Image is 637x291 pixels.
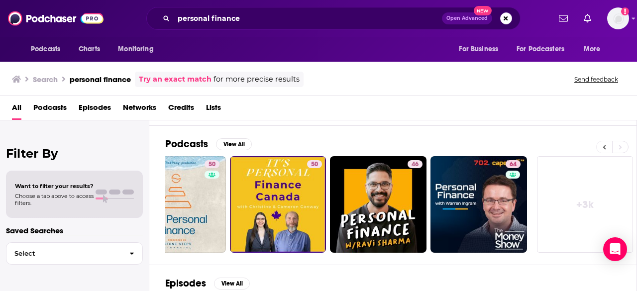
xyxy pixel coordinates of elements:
span: Charts [79,42,100,56]
a: 64 [506,160,521,168]
a: 46 [408,160,423,168]
a: Charts [72,40,106,59]
a: Episodes [79,99,111,120]
svg: Add a profile image [621,7,629,15]
a: PodcastsView All [165,138,252,150]
span: Open Advanced [446,16,488,21]
button: open menu [452,40,511,59]
button: open menu [24,40,73,59]
span: 50 [209,160,215,170]
img: Podchaser - Follow, Share and Rate Podcasts [8,9,104,28]
span: 50 [311,160,318,170]
span: Select [6,250,121,257]
a: 64 [430,156,527,253]
input: Search podcasts, credits, & more... [174,10,442,26]
span: For Business [459,42,498,56]
button: Select [6,242,143,265]
a: 46 [330,156,426,253]
a: Networks [123,99,156,120]
div: Open Intercom Messenger [603,237,627,261]
div: Search podcasts, credits, & more... [146,7,521,30]
span: 46 [412,160,419,170]
h2: Episodes [165,277,206,290]
h3: personal finance [70,75,131,84]
p: Saved Searches [6,226,143,235]
a: 50 [230,156,326,253]
a: EpisodesView All [165,277,250,290]
span: For Podcasters [517,42,564,56]
a: 50 [205,160,219,168]
span: 64 [510,160,517,170]
button: open menu [111,40,166,59]
a: Show notifications dropdown [555,10,572,27]
button: View All [214,278,250,290]
a: +3k [537,156,634,253]
img: User Profile [607,7,629,29]
h2: Podcasts [165,138,208,150]
a: 50 [129,156,226,253]
button: open menu [510,40,579,59]
span: New [474,6,492,15]
span: Choose a tab above to access filters. [15,193,94,206]
a: Podcasts [33,99,67,120]
button: Show profile menu [607,7,629,29]
a: Lists [206,99,221,120]
a: Credits [168,99,194,120]
a: Show notifications dropdown [580,10,595,27]
button: Open AdvancedNew [442,12,492,24]
span: More [584,42,601,56]
button: View All [216,138,252,150]
span: Logged in as emilyjherman [607,7,629,29]
a: All [12,99,21,120]
a: Try an exact match [139,74,212,85]
span: Podcasts [31,42,60,56]
button: Send feedback [571,75,621,84]
span: Monitoring [118,42,153,56]
span: Want to filter your results? [15,183,94,190]
a: 50 [307,160,322,168]
span: for more precise results [213,74,300,85]
button: open menu [577,40,613,59]
h2: Filter By [6,146,143,161]
h3: Search [33,75,58,84]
